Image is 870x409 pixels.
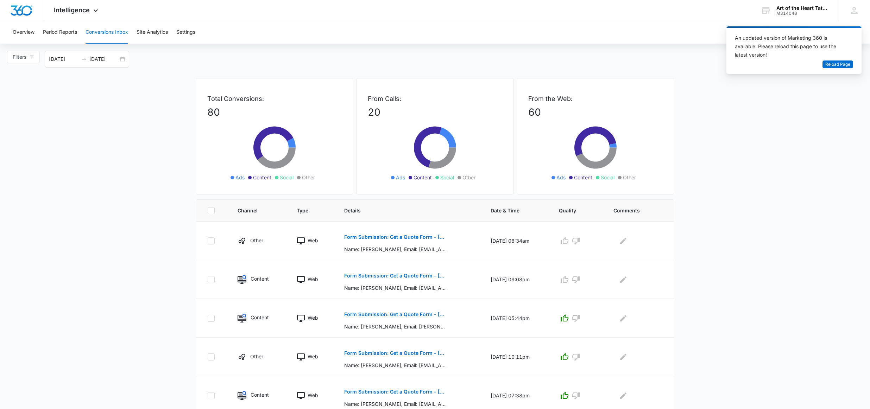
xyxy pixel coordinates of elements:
[462,174,475,181] span: Other
[735,34,845,59] div: An updated version of Marketing 360 is available. Please reload this page to use the latest version!
[368,94,502,103] p: From Calls:
[308,353,318,360] p: Web
[137,21,168,44] button: Site Analytics
[491,207,532,214] span: Date & Time
[308,237,318,244] p: Web
[13,53,26,61] span: Filters
[618,390,629,401] button: Edit Comments
[176,21,195,44] button: Settings
[776,5,828,11] div: account name
[482,338,551,376] td: [DATE] 10:11pm
[344,273,447,278] p: Form Submission: Get a Quote Form - [US_STATE] (was previously both)
[344,389,447,394] p: Form Submission: Get a Quote Form - [US_STATE] (was previously both)
[440,174,454,181] span: Social
[250,237,263,244] p: Other
[396,174,405,181] span: Ads
[574,174,592,181] span: Content
[822,60,853,69] button: Reload Page
[556,174,566,181] span: Ads
[559,207,586,214] span: Quality
[86,21,128,44] button: Conversions Inbox
[54,6,90,14] span: Intelligence
[776,11,828,16] div: account id
[251,391,269,398] p: Content
[344,362,447,369] p: Name: [PERSON_NAME], Email: [EMAIL_ADDRESS][DOMAIN_NAME], Phone: [PHONE_NUMBER], How can we help?...
[308,314,318,321] p: Web
[482,222,551,260] td: [DATE] 08:34am
[280,174,294,181] span: Social
[251,275,269,282] p: Content
[528,105,663,120] p: 60
[81,56,87,62] span: swap-right
[344,235,447,239] p: Form Submission: Get a Quote Form - [GEOGRAPHIC_DATA]
[482,260,551,299] td: [DATE] 09:08pm
[81,56,87,62] span: to
[344,229,447,245] button: Form Submission: Get a Quote Form - [GEOGRAPHIC_DATA]
[618,235,629,247] button: Edit Comments
[251,314,269,321] p: Content
[308,275,318,283] p: Web
[528,94,663,103] p: From the Web:
[302,174,315,181] span: Other
[344,207,463,214] span: Details
[308,391,318,399] p: Web
[482,299,551,338] td: [DATE] 05:44pm
[238,207,270,214] span: Channel
[344,400,447,408] p: Name: [PERSON_NAME], Email: [EMAIL_ADDRESS][DOMAIN_NAME], Phone: null, How can we help?: Wanting ...
[13,21,34,44] button: Overview
[825,61,850,68] span: Reload Page
[618,313,629,324] button: Edit Comments
[344,306,447,323] button: Form Submission: Get a Quote Form - [US_STATE] (was previously both)
[43,21,77,44] button: Period Reports
[250,353,263,360] p: Other
[89,55,119,63] input: End date
[344,383,447,400] button: Form Submission: Get a Quote Form - [US_STATE] (was previously both)
[344,245,447,253] p: Name: [PERSON_NAME], Email: [EMAIL_ADDRESS][DOMAIN_NAME], Phone: [PHONE_NUMBER], How can we help?...
[344,351,447,356] p: Form Submission: Get a Quote Form - [GEOGRAPHIC_DATA]
[207,105,342,120] p: 80
[49,55,78,63] input: Start date
[618,351,629,363] button: Edit Comments
[207,94,342,103] p: Total Conversions:
[613,207,652,214] span: Comments
[368,105,502,120] p: 20
[297,207,317,214] span: Type
[7,51,40,63] button: Filters
[623,174,636,181] span: Other
[344,267,447,284] button: Form Submission: Get a Quote Form - [US_STATE] (was previously both)
[344,345,447,362] button: Form Submission: Get a Quote Form - [GEOGRAPHIC_DATA]
[344,323,447,330] p: Name: [PERSON_NAME], Email: [PERSON_NAME][EMAIL_ADDRESS][PERSON_NAME][DOMAIN_NAME], Phone: [PHONE...
[253,174,271,181] span: Content
[235,174,245,181] span: Ads
[344,312,447,317] p: Form Submission: Get a Quote Form - [US_STATE] (was previously both)
[414,174,432,181] span: Content
[601,174,614,181] span: Social
[344,284,447,292] p: Name: [PERSON_NAME], Email: [EMAIL_ADDRESS][DOMAIN_NAME], Phone: [PHONE_NUMBER], How can we help?...
[618,274,629,285] button: Edit Comments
